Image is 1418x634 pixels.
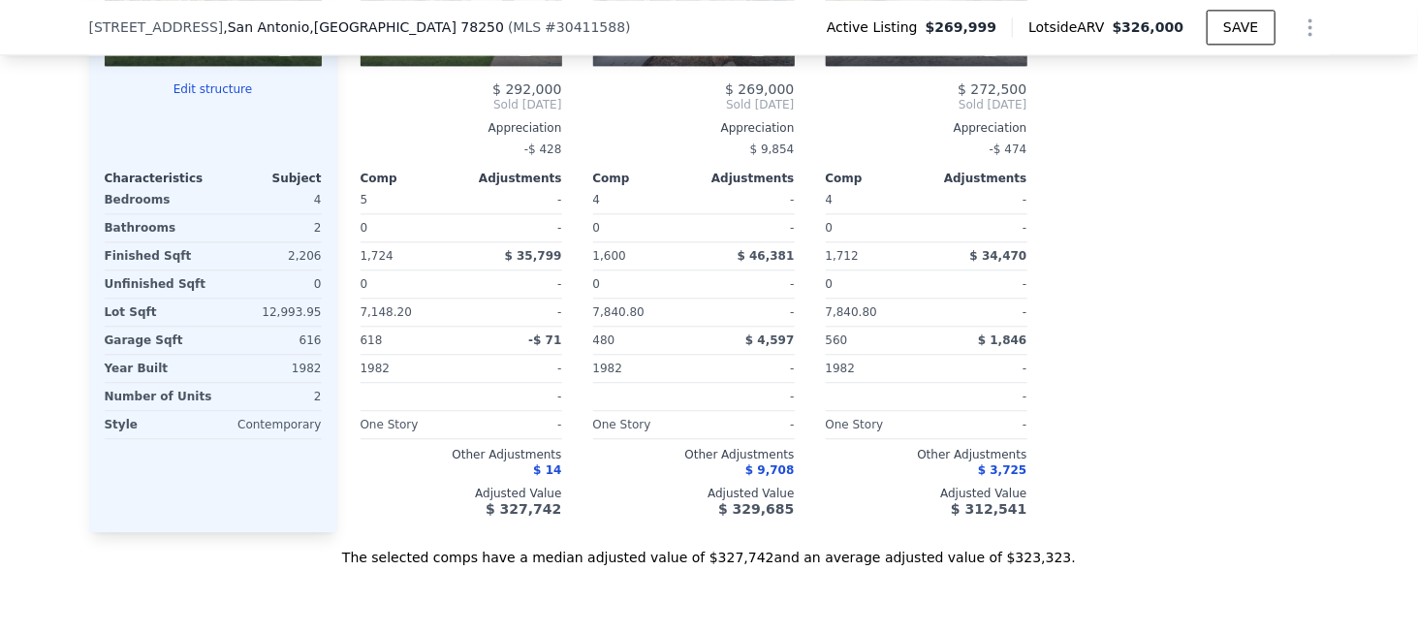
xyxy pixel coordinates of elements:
[826,193,834,206] span: 4
[826,120,1027,136] div: Appreciation
[309,19,504,35] span: , [GEOGRAPHIC_DATA] 78250
[217,327,322,354] div: 616
[593,97,795,112] span: Sold [DATE]
[105,81,322,97] button: Edit structure
[505,249,562,263] span: $ 35,799
[361,277,368,291] span: 0
[465,270,562,298] div: -
[361,447,562,462] div: Other Adjustments
[105,383,212,410] div: Number of Units
[89,17,224,37] span: [STREET_ADDRESS]
[750,143,795,156] span: $ 9,854
[930,299,1027,326] div: -
[508,17,631,37] div: ( )
[217,299,322,326] div: 12,993.95
[1113,19,1184,35] span: $326,000
[593,447,795,462] div: Other Adjustments
[593,305,645,319] span: 7,840.80
[930,355,1027,382] div: -
[990,143,1027,156] span: -$ 474
[361,486,562,501] div: Adjusted Value
[698,411,795,438] div: -
[105,214,209,241] div: Bathrooms
[927,171,1027,186] div: Adjustments
[105,270,209,298] div: Unfinished Sqft
[223,17,504,37] span: , San Antonio
[826,305,877,319] span: 7,840.80
[361,305,412,319] span: 7,148.20
[978,463,1026,477] span: $ 3,725
[826,355,923,382] div: 1982
[361,333,383,347] span: 618
[1207,10,1275,45] button: SAVE
[465,383,562,410] div: -
[593,249,626,263] span: 1,600
[514,19,542,35] span: MLS
[698,214,795,241] div: -
[105,171,213,186] div: Characteristics
[217,214,322,241] div: 2
[978,333,1026,347] span: $ 1,846
[926,17,997,37] span: $269,999
[970,249,1027,263] span: $ 34,470
[725,81,794,97] span: $ 269,000
[738,249,795,263] span: $ 46,381
[826,277,834,291] span: 0
[105,327,209,354] div: Garage Sqft
[361,97,562,112] span: Sold [DATE]
[361,411,457,438] div: One Story
[217,411,322,438] div: Contemporary
[486,501,561,517] span: $ 327,742
[951,501,1026,517] span: $ 312,541
[694,171,795,186] div: Adjustments
[826,171,927,186] div: Comp
[1028,17,1112,37] span: Lotside ARV
[105,355,209,382] div: Year Built
[465,186,562,213] div: -
[593,277,601,291] span: 0
[593,355,690,382] div: 1982
[217,270,322,298] div: 0
[593,486,795,501] div: Adjusted Value
[930,186,1027,213] div: -
[593,193,601,206] span: 4
[465,214,562,241] div: -
[826,97,1027,112] span: Sold [DATE]
[105,411,209,438] div: Style
[698,270,795,298] div: -
[826,333,848,347] span: 560
[958,81,1026,97] span: $ 272,500
[698,383,795,410] div: -
[465,355,562,382] div: -
[89,532,1330,567] div: The selected comps have a median adjusted value of $327,742 and an average adjusted value of $323...
[105,186,209,213] div: Bedrooms
[465,299,562,326] div: -
[827,17,926,37] span: Active Listing
[698,186,795,213] div: -
[533,463,561,477] span: $ 14
[593,214,690,241] div: 0
[213,171,322,186] div: Subject
[361,193,368,206] span: 5
[826,214,923,241] div: 0
[492,81,561,97] span: $ 292,000
[826,447,1027,462] div: Other Adjustments
[745,463,794,477] span: $ 9,708
[461,171,562,186] div: Adjustments
[698,355,795,382] div: -
[217,186,322,213] div: 4
[593,120,795,136] div: Appreciation
[105,299,209,326] div: Lot Sqft
[361,120,562,136] div: Appreciation
[217,355,322,382] div: 1982
[593,411,690,438] div: One Story
[361,249,394,263] span: 1,724
[593,333,615,347] span: 480
[718,501,794,517] span: $ 329,685
[1291,8,1330,47] button: Show Options
[361,171,461,186] div: Comp
[593,171,694,186] div: Comp
[930,214,1027,241] div: -
[930,383,1027,410] div: -
[745,333,794,347] span: $ 4,597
